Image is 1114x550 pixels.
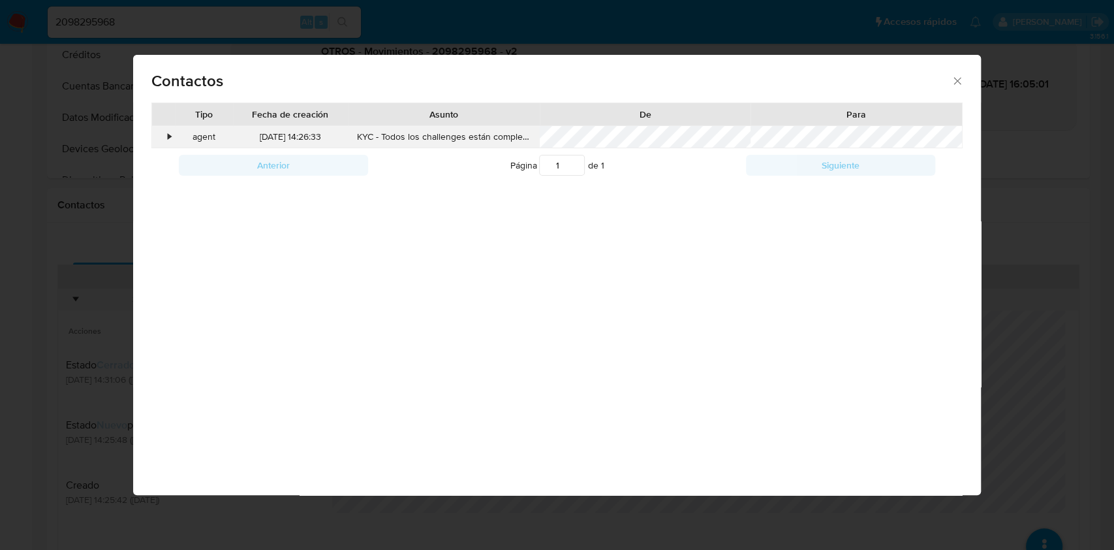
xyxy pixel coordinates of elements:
div: agent [175,126,232,148]
button: close [951,74,963,86]
div: KYC - Todos los challenges están completos [348,126,540,148]
span: Contactos [151,73,951,89]
button: Anterior [179,155,368,176]
div: • [168,131,171,144]
button: Siguiente [746,155,935,176]
div: Tipo [184,108,223,121]
span: Página de [510,155,604,176]
div: Fecha de creación [242,108,339,121]
div: Asunto [357,108,531,121]
div: De [549,108,741,121]
div: Para [760,108,952,121]
div: [DATE] 14:26:33 [233,126,348,148]
span: 1 [600,159,604,172]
